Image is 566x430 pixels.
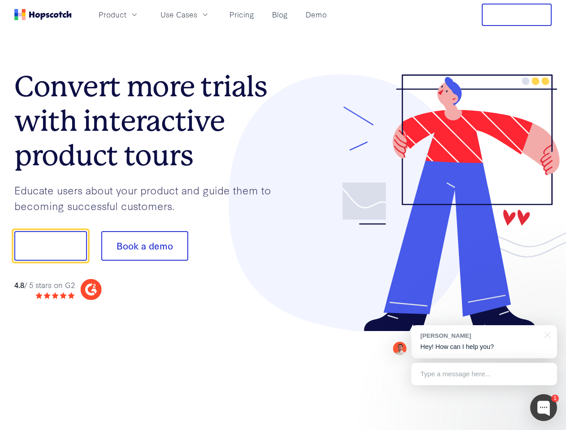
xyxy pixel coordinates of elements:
p: Educate users about your product and guide them to becoming successful customers. [14,182,283,213]
button: Product [93,7,144,22]
button: Show me! [14,231,87,261]
button: Use Cases [155,7,215,22]
a: Pricing [226,7,258,22]
p: Hey! How can I help you? [420,342,548,352]
a: Home [14,9,72,20]
a: Demo [302,7,330,22]
h1: Convert more trials with interactive product tours [14,69,283,172]
strong: 4.8 [14,279,24,290]
div: Type a message here... [411,363,557,385]
button: Book a demo [101,231,188,261]
a: Blog [268,7,291,22]
span: Use Cases [160,9,197,20]
img: Mark Spera [393,342,406,355]
button: Free Trial [482,4,552,26]
div: 1 [551,395,559,402]
span: Product [99,9,126,20]
div: / 5 stars on G2 [14,279,75,291]
div: [PERSON_NAME] [420,331,539,340]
